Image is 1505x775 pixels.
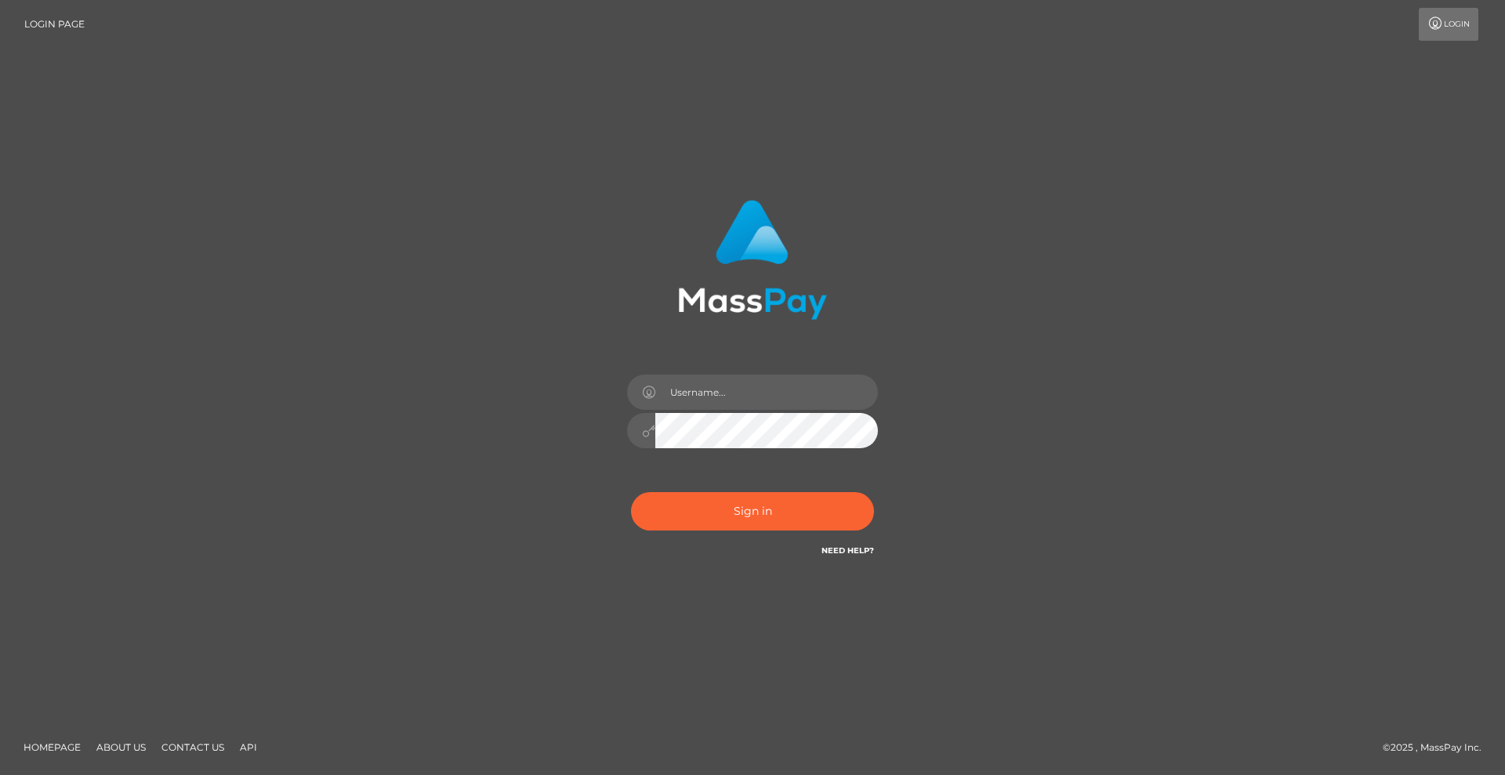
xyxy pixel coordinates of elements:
a: About Us [90,735,152,759]
button: Sign in [631,492,874,531]
img: MassPay Login [678,200,827,320]
a: Login Page [24,8,85,41]
div: © 2025 , MassPay Inc. [1383,739,1493,756]
a: Need Help? [821,545,874,556]
a: Homepage [17,735,87,759]
input: Username... [655,375,878,410]
a: API [234,735,263,759]
a: Login [1419,8,1478,41]
a: Contact Us [155,735,230,759]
